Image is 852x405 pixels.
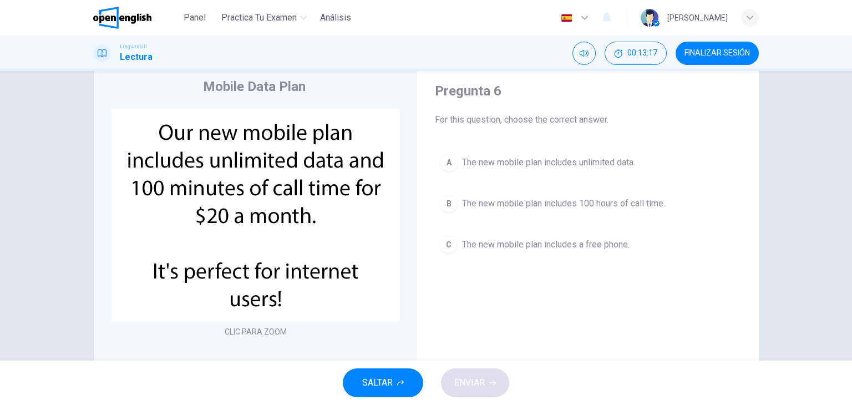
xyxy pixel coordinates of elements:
[435,190,741,217] button: BThe new mobile plan includes 100 hours of call time.
[435,231,741,259] button: CThe new mobile plan includes a free phone.
[667,11,728,24] div: [PERSON_NAME]
[560,14,574,22] img: es
[177,8,212,28] button: Panel
[111,109,400,322] img: undefined
[120,43,147,50] span: Linguaskill
[440,236,458,254] div: C
[440,154,458,171] div: A
[93,7,151,29] img: OpenEnglish logo
[343,368,423,397] button: SALTAR
[676,42,759,65] button: FINALIZAR SESIÓN
[120,50,153,64] h1: Lectura
[641,9,658,27] img: Profile picture
[440,195,458,212] div: B
[435,113,741,126] span: For this question, choose the correct answer.
[316,8,356,28] button: Análisis
[627,49,657,58] span: 00:13:17
[220,324,291,340] button: CLIC PARA ZOOM
[93,7,177,29] a: OpenEnglish logo
[362,375,393,391] span: SALTAR
[320,11,351,24] span: Análisis
[605,42,667,65] button: 00:13:17
[684,49,750,58] span: FINALIZAR SESIÓN
[572,42,596,65] div: Silenciar
[462,197,665,210] span: The new mobile plan includes 100 hours of call time.
[462,156,635,169] span: The new mobile plan includes unlimited data.
[203,78,306,95] h4: Mobile Data Plan
[184,11,206,24] span: Panel
[435,82,741,100] h4: Pregunta 6
[217,8,311,28] button: Practica tu examen
[605,42,667,65] div: Ocultar
[221,11,297,24] span: Practica tu examen
[435,149,741,176] button: AThe new mobile plan includes unlimited data.
[462,238,630,251] span: The new mobile plan includes a free phone.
